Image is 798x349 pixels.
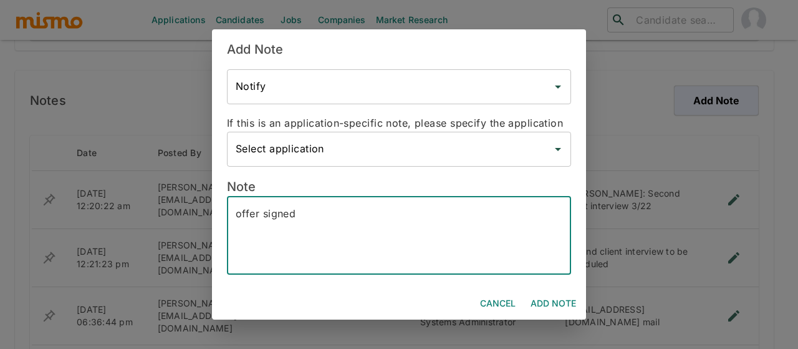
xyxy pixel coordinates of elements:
button: Open [549,78,567,96]
span: Note [227,179,256,194]
button: Open [549,140,567,158]
button: Cancel [475,292,521,315]
span: If this is an application-specific note, please specify the application [227,117,563,129]
textarea: offer signed [236,207,562,264]
button: Add Note [526,292,581,315]
h2: Add Note [212,29,586,69]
